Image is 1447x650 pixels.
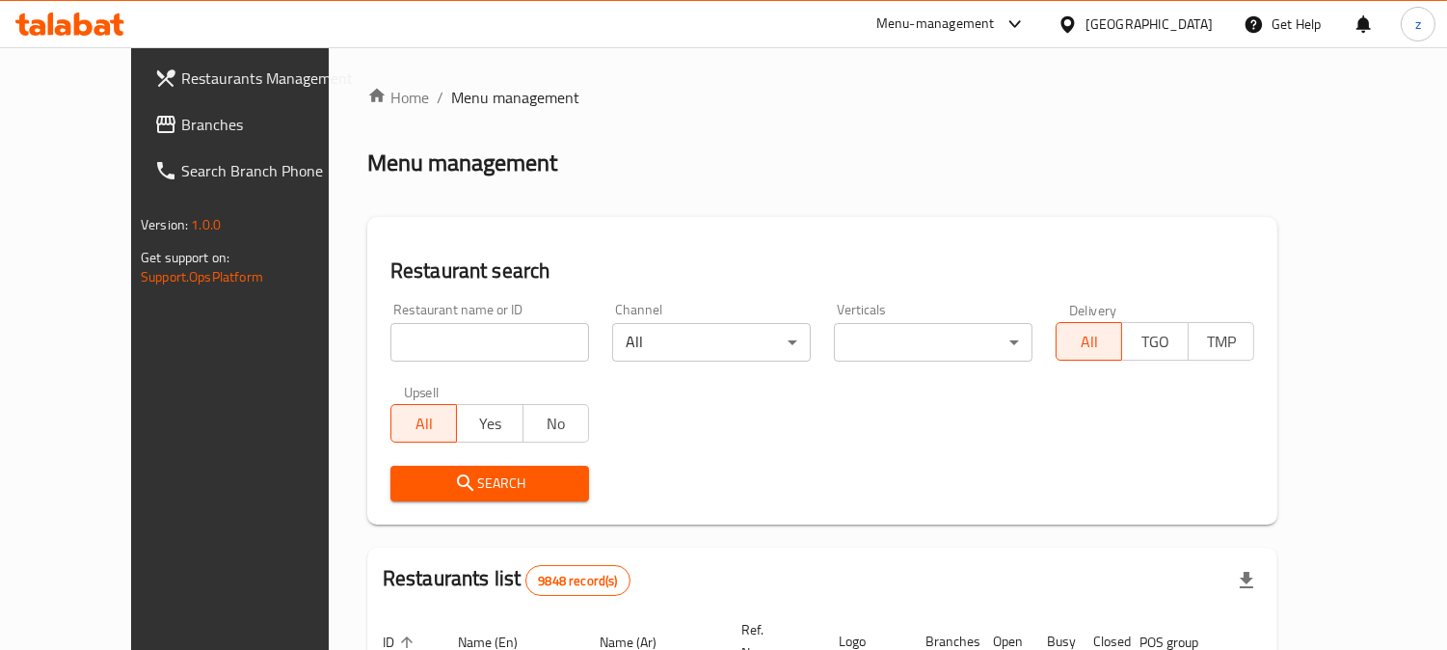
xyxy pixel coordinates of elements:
[456,404,523,443] button: Yes
[399,410,449,438] span: All
[390,404,457,443] button: All
[1188,322,1254,361] button: TMP
[1223,557,1270,604] div: Export file
[1085,14,1213,35] div: [GEOGRAPHIC_DATA]
[1121,322,1188,361] button: TGO
[367,86,429,109] a: Home
[437,86,443,109] li: /
[1069,303,1117,316] label: Delivery
[181,113,358,136] span: Branches
[367,148,557,178] h2: Menu management
[526,572,629,590] span: 9848 record(s)
[531,410,581,438] span: No
[404,385,440,398] label: Upsell
[1130,328,1180,356] span: TGO
[1196,328,1246,356] span: TMP
[139,55,373,101] a: Restaurants Management
[1064,328,1114,356] span: All
[181,67,358,90] span: Restaurants Management
[834,323,1032,362] div: ​
[523,404,589,443] button: No
[390,466,589,501] button: Search
[383,564,630,596] h2: Restaurants list
[525,565,630,596] div: Total records count
[451,86,579,109] span: Menu management
[141,245,229,270] span: Get support on:
[139,148,373,194] a: Search Branch Phone
[367,86,1277,109] nav: breadcrumb
[390,323,589,362] input: Search for restaurant name or ID..
[612,323,811,362] div: All
[139,101,373,148] a: Branches
[406,472,574,496] span: Search
[181,159,358,182] span: Search Branch Phone
[390,257,1254,285] h2: Restaurant search
[1056,322,1122,361] button: All
[191,212,221,237] span: 1.0.0
[1415,14,1421,35] span: z
[141,212,188,237] span: Version:
[876,13,995,36] div: Menu-management
[141,264,263,289] a: Support.OpsPlatform
[465,410,515,438] span: Yes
